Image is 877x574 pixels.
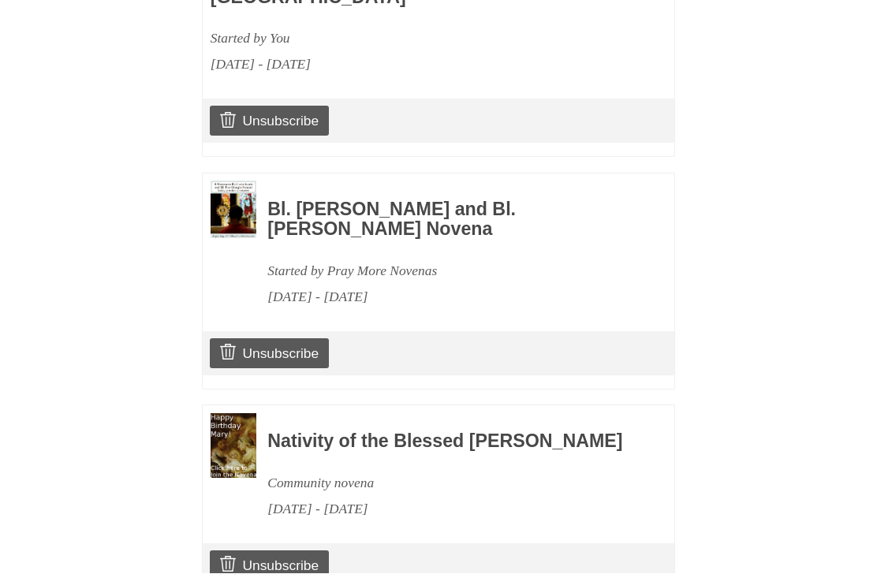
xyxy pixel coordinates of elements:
[211,181,256,239] img: Novena image
[211,52,575,78] div: [DATE] - [DATE]
[210,106,329,136] a: Unsubscribe
[267,259,632,285] div: Started by Pray More Novenas
[211,26,575,52] div: Started by You
[267,432,632,453] h3: Nativity of the Blessed [PERSON_NAME]
[267,471,632,497] div: Community novena
[267,200,632,240] h3: Bl. [PERSON_NAME] and Bl. [PERSON_NAME] Novena
[210,339,329,369] a: Unsubscribe
[267,285,632,311] div: [DATE] - [DATE]
[211,414,256,479] img: Novena image
[267,497,632,523] div: [DATE] - [DATE]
